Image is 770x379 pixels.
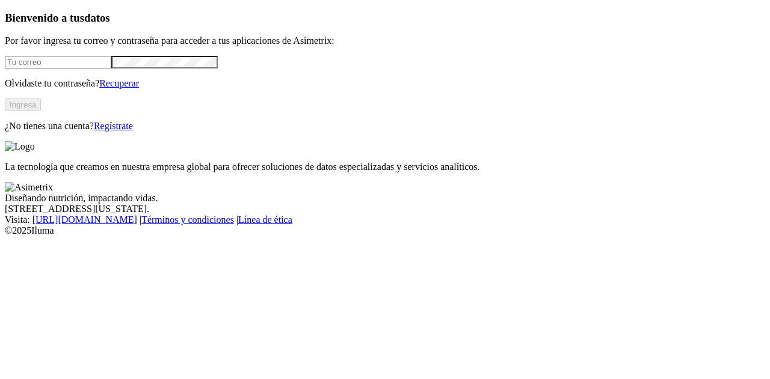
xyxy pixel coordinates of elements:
[5,182,53,193] img: Asimetrix
[5,35,765,46] p: Por favor ingresa tu correo y contraseña para acceder a tus aplicaciones de Asimetrix:
[94,121,133,131] a: Regístrate
[5,56,111,68] input: Tu correo
[5,214,765,225] div: Visita : | |
[5,99,41,111] button: Ingresa
[238,214,292,225] a: Línea de ética
[99,78,139,88] a: Recuperar
[5,193,765,204] div: Diseñando nutrición, impactando vidas.
[5,162,765,172] p: La tecnología que creamos en nuestra empresa global para ofrecer soluciones de datos especializad...
[84,11,110,24] span: datos
[5,78,765,89] p: Olvidaste tu contraseña?
[5,121,765,132] p: ¿No tienes una cuenta?
[32,214,137,225] a: [URL][DOMAIN_NAME]
[5,141,35,152] img: Logo
[5,204,765,214] div: [STREET_ADDRESS][US_STATE].
[5,225,765,236] div: © 2025 Iluma
[141,214,234,225] a: Términos y condiciones
[5,11,765,25] h3: Bienvenido a tus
